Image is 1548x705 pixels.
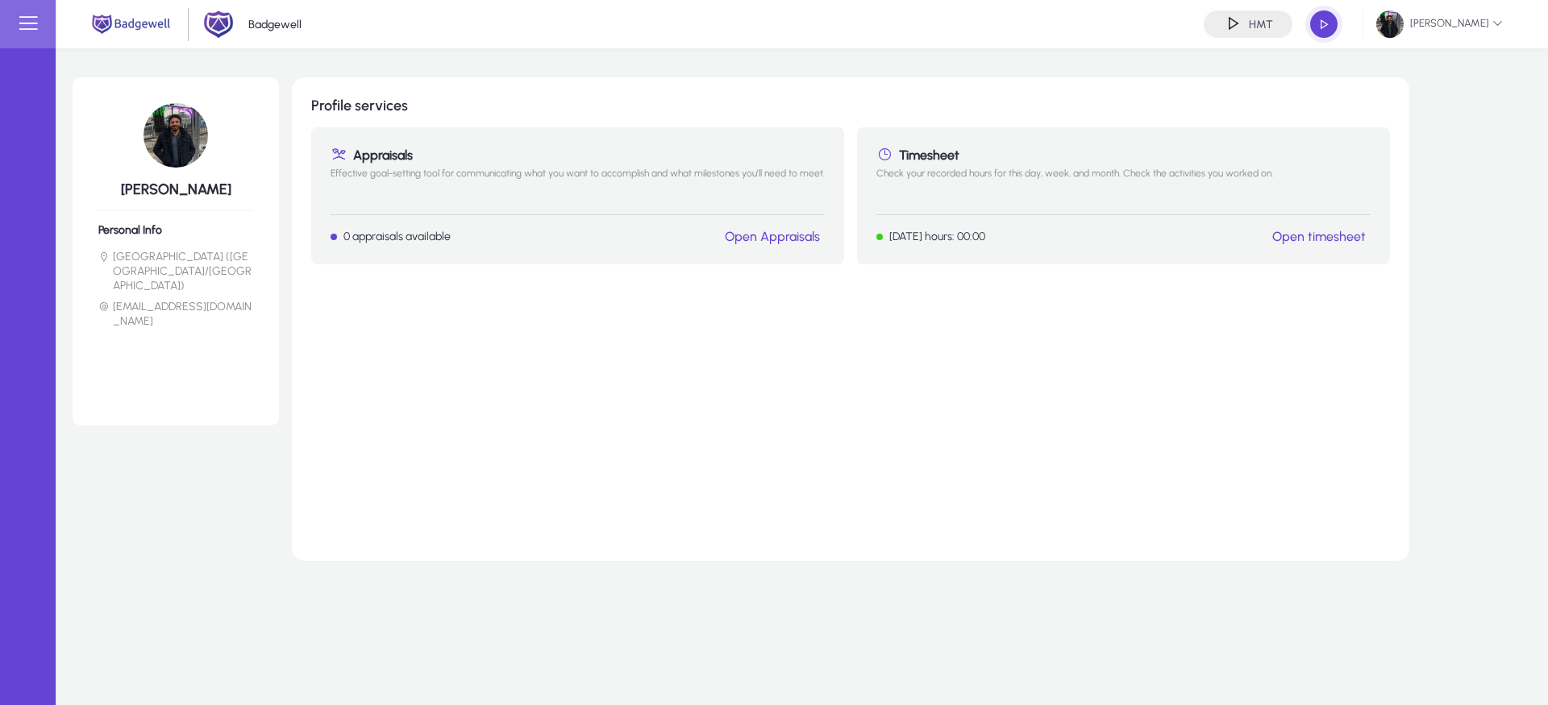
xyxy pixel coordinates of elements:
[889,230,985,243] p: [DATE] hours: 00:00
[144,103,208,168] img: 105.jpeg
[1267,228,1371,245] button: Open timesheet
[876,168,1371,201] p: Check your recorded hours for this day, week, and month. Check the activities you worked on.
[331,168,825,201] p: Effective goal-setting tool for communicating what you want to accomplish and what milestones you...
[1363,10,1516,39] button: [PERSON_NAME]
[331,147,825,163] h1: Appraisals
[343,230,451,243] p: 0 appraisals available
[98,180,253,198] h5: [PERSON_NAME]
[1272,229,1366,244] a: Open timesheet
[876,147,1371,163] h1: Timesheet
[725,229,820,244] a: Open Appraisals
[203,9,234,39] img: 2.png
[248,18,302,31] p: Badgewell
[98,250,253,293] li: [GEOGRAPHIC_DATA] ([GEOGRAPHIC_DATA]/[GEOGRAPHIC_DATA])
[1376,10,1503,38] span: [PERSON_NAME]
[1249,18,1273,31] h4: HMT
[1376,10,1404,38] img: 105.jpeg
[89,13,173,35] img: main.png
[98,223,253,237] h6: Personal Info
[720,228,825,245] button: Open Appraisals
[311,97,1390,114] h1: Profile services
[98,300,253,329] li: [EMAIL_ADDRESS][DOMAIN_NAME]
